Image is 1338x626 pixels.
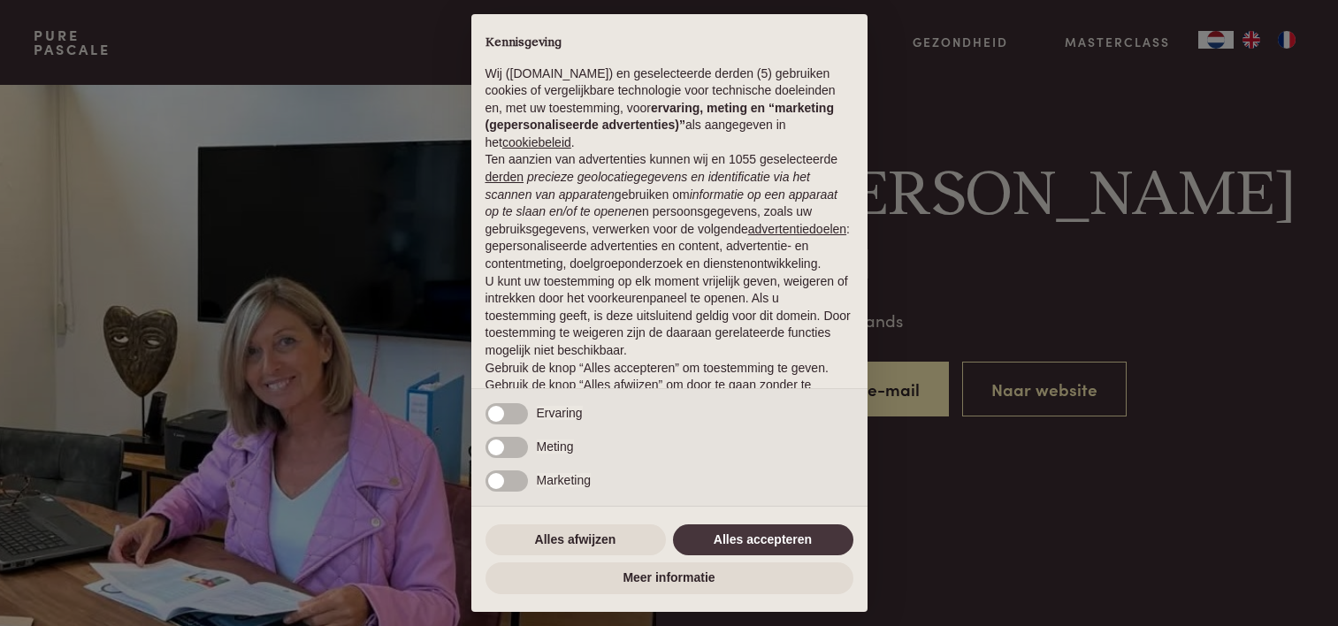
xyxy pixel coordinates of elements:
em: informatie op een apparaat op te slaan en/of te openen [486,187,838,219]
a: cookiebeleid [502,135,571,149]
p: Wij ([DOMAIN_NAME]) en geselecteerde derden (5) gebruiken cookies of vergelijkbare technologie vo... [486,65,853,152]
p: Ten aanzien van advertenties kunnen wij en 1055 geselecteerde gebruiken om en persoonsgegevens, z... [486,151,853,272]
strong: ervaring, meting en “marketing (gepersonaliseerde advertenties)” [486,101,834,133]
p: U kunt uw toestemming op elk moment vrijelijk geven, weigeren of intrekken door het voorkeurenpan... [486,273,853,360]
span: Marketing [537,473,591,487]
em: precieze geolocatiegegevens en identificatie via het scannen van apparaten [486,170,810,202]
span: Meting [537,439,574,454]
p: Gebruik de knop “Alles accepteren” om toestemming te geven. Gebruik de knop “Alles afwijzen” om d... [486,360,853,412]
button: derden [486,169,524,187]
button: Alles accepteren [673,524,853,556]
button: advertentiedoelen [748,221,846,239]
button: Alles afwijzen [486,524,666,556]
span: Ervaring [537,406,583,420]
h2: Kennisgeving [486,35,853,51]
button: Meer informatie [486,562,853,594]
